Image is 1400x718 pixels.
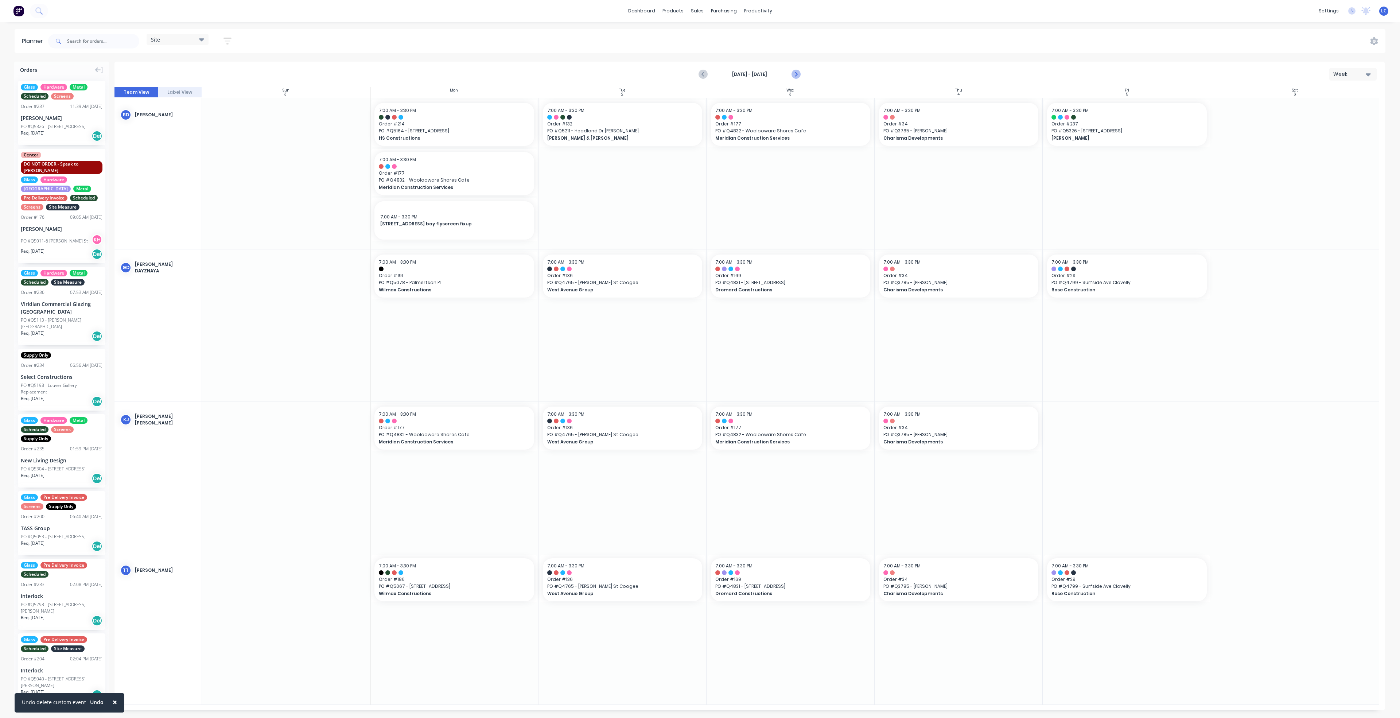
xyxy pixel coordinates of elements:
[21,435,51,442] span: Supply Only
[21,614,44,621] span: Req. [DATE]
[70,195,98,201] span: Scheduled
[715,107,752,113] span: 7:00 AM - 3:30 PM
[715,583,866,590] span: PO # Q4831 - [STREET_ADDRESS]
[92,396,102,407] div: Del
[40,417,67,424] span: Hardware
[105,693,124,711] button: Close
[547,107,584,113] span: 7:00 AM - 3:30 PM
[955,88,962,93] div: Thu
[1051,107,1089,113] span: 7:00 AM - 3:30 PM
[92,690,102,700] div: Del
[70,289,102,296] div: 07:53 AM [DATE]
[135,261,196,274] div: [PERSON_NAME] Dayznaya
[51,645,85,652] span: Site Measure
[1051,272,1202,279] span: Order # 29
[92,541,102,552] div: Del
[21,195,67,201] span: Pre Delivery Invoice
[92,249,102,260] div: Del
[715,439,851,445] span: Meridian Construction Services
[379,259,416,265] span: 7:00 AM - 3:30 PM
[21,466,86,472] div: PO #Q5304 - [STREET_ADDRESS]
[379,272,529,279] span: Order # 191
[21,601,102,614] div: PO #Q5298 - [STREET_ADDRESS][PERSON_NAME]
[21,123,86,130] div: PO #Q5326 - [STREET_ADDRESS]
[883,107,921,113] span: 7:00 AM - 3:30 PM
[22,698,86,706] div: Undo delete custom event
[715,287,851,293] span: Dromard Constructions
[715,563,752,569] span: 7:00 AM - 3:30 PM
[13,5,24,16] img: Factory
[21,676,102,689] div: PO #Q5040 - [STREET_ADDRESS][PERSON_NAME]
[51,93,74,100] span: Screens
[883,259,921,265] span: 7:00 AM - 3:30 PM
[158,87,202,98] button: Label View
[715,135,851,141] span: Meridian Construction Services
[379,563,416,569] span: 7:00 AM - 3:30 PM
[547,439,683,445] span: West Avenue Group
[547,259,584,265] span: 7:00 AM - 3:30 PM
[379,431,529,438] span: PO # Q4832 - Woolooware Shores Cafe
[547,135,683,141] span: [PERSON_NAME] & [PERSON_NAME]
[883,135,1019,141] span: Charisma Developments
[1051,279,1202,286] span: PO # Q4799 - Surfside Ave Clovelly
[70,513,102,520] div: 06:40 AM [DATE]
[1051,287,1187,293] span: Rose Construction
[379,135,514,141] span: HS Constructions
[283,88,289,93] div: Sun
[21,330,44,337] span: Req. [DATE]
[715,128,866,134] span: PO # Q4832 - Woolooware Shores Cafe
[379,170,529,176] span: Order # 177
[21,352,51,358] span: Supply Only
[46,503,76,510] span: Supply Only
[883,563,921,569] span: 7:00 AM - 3:30 PM
[547,431,698,438] span: PO # Q4765 - [PERSON_NAME] St Coogee
[715,576,866,583] span: Order # 169
[21,503,43,510] span: Screens
[379,590,514,597] span: Wilmax Constructions
[379,279,529,286] span: PO # Q5078 - Palmertson Pl
[40,176,67,183] span: Hardware
[21,533,86,540] div: PO #Q5053 - [STREET_ADDRESS]
[21,176,38,183] span: Glass
[883,424,1034,431] span: Order # 34
[21,214,44,221] div: Order # 176
[70,417,87,424] span: Metal
[1381,8,1387,14] span: LC
[883,576,1034,583] span: Order # 34
[21,417,38,424] span: Glass
[659,5,687,16] div: products
[379,424,529,431] span: Order # 177
[21,426,48,433] span: Scheduled
[1051,135,1187,141] span: [PERSON_NAME]
[883,272,1034,279] span: Order # 34
[21,362,44,369] div: Order # 234
[547,279,698,286] span: PO # Q4765 - [PERSON_NAME] St Coogee
[21,84,38,90] span: Glass
[21,103,44,110] div: Order # 237
[547,590,683,597] span: West Avenue Group
[120,414,131,425] div: KJ
[379,107,416,113] span: 7:00 AM - 3:30 PM
[114,87,158,98] button: Team View
[1315,5,1342,16] div: settings
[789,93,792,96] div: 3
[21,656,44,662] div: Order # 204
[1051,590,1187,597] span: Rose Construction
[120,565,131,576] div: TT
[454,93,455,96] div: 1
[21,457,102,464] div: New Living Design
[1294,93,1296,96] div: 6
[1051,576,1202,583] span: Order # 29
[21,446,44,452] div: Order # 235
[883,411,921,417] span: 7:00 AM - 3:30 PM
[135,567,196,574] div: [PERSON_NAME]
[715,590,851,597] span: Dromard Constructions
[547,121,698,127] span: Order # 132
[957,93,960,96] div: 4
[92,615,102,626] div: Del
[380,214,417,220] span: 7:00 AM - 3:30 PM
[70,103,102,110] div: 11:39 AM [DATE]
[40,636,87,643] span: Pre Delivery Invoice
[51,279,85,286] span: Site Measure
[547,583,698,590] span: PO # Q4765 - [PERSON_NAME] St Coogee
